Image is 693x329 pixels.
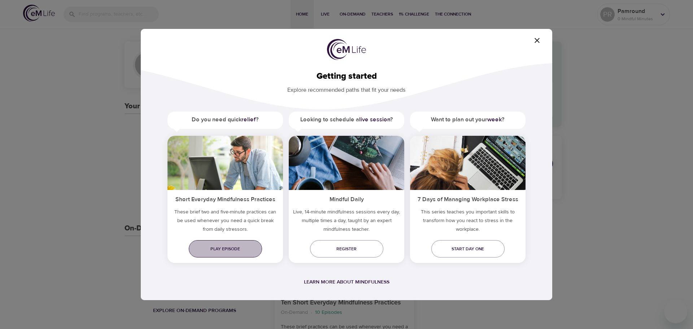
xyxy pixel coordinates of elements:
img: ims [410,136,526,190]
a: Register [310,240,383,257]
p: This series teaches you important skills to transform how you react to stress in the workplace. [410,208,526,237]
a: Start day one [431,240,505,257]
h5: Do you need quick ? [167,112,283,128]
p: Live, 14-minute mindfulness sessions every day, multiple times a day, taught by an expert mindful... [289,208,404,237]
span: Start day one [437,245,499,253]
h5: 7 Days of Managing Workplace Stress [410,190,526,208]
img: ims [167,136,283,190]
h5: Looking to schedule a ? [289,112,404,128]
a: Learn more about mindfulness [304,279,389,285]
a: live session [359,116,390,123]
p: Explore recommended paths that fit your needs [152,82,541,94]
h5: Mindful Daily [289,190,404,208]
img: ims [289,136,404,190]
img: logo [327,39,366,60]
a: Play episode [189,240,262,257]
span: Play episode [195,245,256,253]
h5: Short Everyday Mindfulness Practices [167,190,283,208]
a: week [487,116,502,123]
h5: These brief two and five-minute practices can be used whenever you need a quick break from daily ... [167,208,283,237]
h2: Getting started [152,71,541,82]
h5: Want to plan out your ? [410,112,526,128]
span: Register [316,245,378,253]
a: relief [241,116,256,123]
